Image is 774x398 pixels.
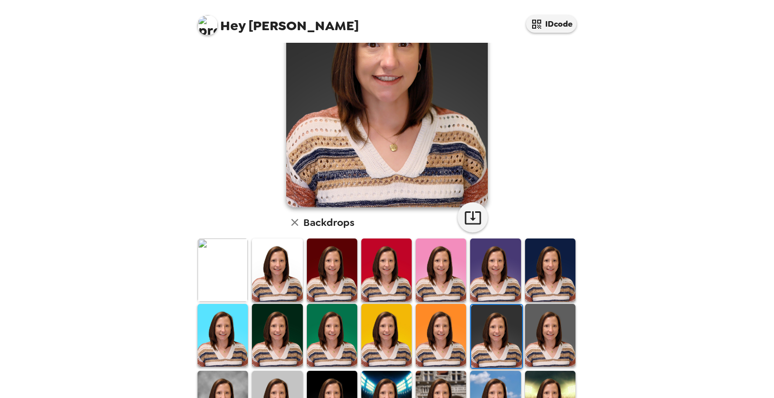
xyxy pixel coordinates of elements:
h6: Backdrops [303,214,354,230]
img: Original [198,238,248,301]
button: IDcode [526,15,576,33]
span: Hey [220,17,245,35]
img: profile pic [198,15,218,35]
span: [PERSON_NAME] [198,10,359,33]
